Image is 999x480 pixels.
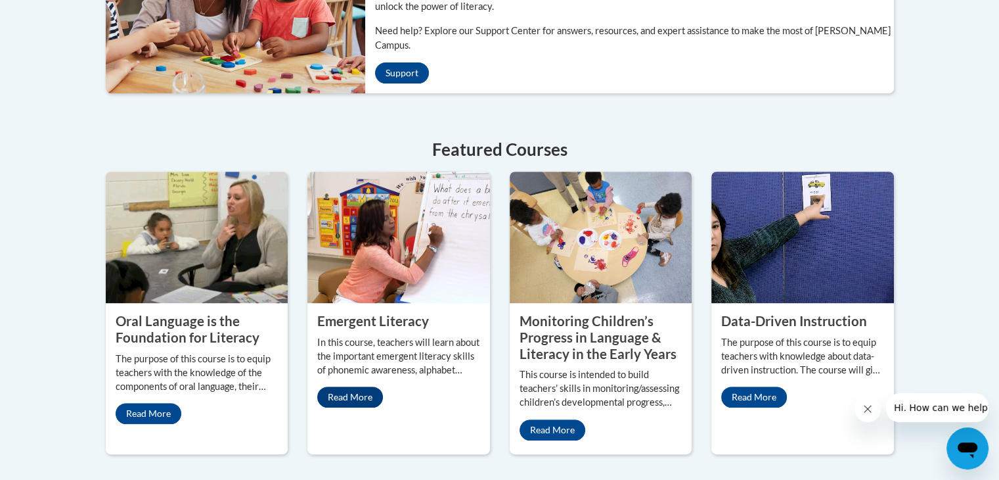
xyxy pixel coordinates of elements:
[375,24,894,53] p: Need help? Explore our Support Center for answers, resources, and expert assistance to make the m...
[721,387,787,408] a: Read More
[317,336,480,377] p: In this course, teachers will learn about the important emergent literacy skills of phonemic awar...
[520,420,585,441] a: Read More
[116,403,181,424] a: Read More
[510,172,692,303] img: Monitoring Children’s Progress in Language & Literacy in the Early Years
[855,396,881,422] iframe: Close message
[375,62,429,84] a: Support
[8,9,106,20] span: Hi. How can we help?
[317,387,383,408] a: Read More
[317,313,429,329] property: Emergent Literacy
[520,368,682,410] p: This course is intended to build teachers’ skills in monitoring/assessing children’s developmenta...
[520,313,677,361] property: Monitoring Children’s Progress in Language & Literacy in the Early Years
[106,137,894,162] h4: Featured Courses
[106,172,288,303] img: Oral Language is the Foundation for Literacy
[116,352,278,394] p: The purpose of this course is to equip teachers with the knowledge of the components of oral lang...
[721,313,867,329] property: Data-Driven Instruction
[886,393,988,422] iframe: Message from company
[946,427,988,469] iframe: Button to launch messaging window
[307,172,490,303] img: Emergent Literacy
[711,172,894,303] img: Data-Driven Instruction
[721,336,884,377] p: The purpose of this course is to equip teachers with knowledge about data-driven instruction. The...
[116,313,259,345] property: Oral Language is the Foundation for Literacy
